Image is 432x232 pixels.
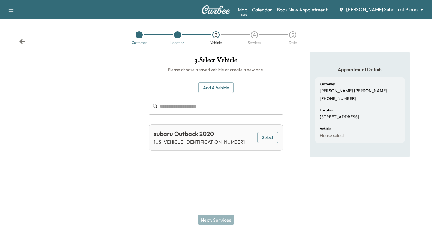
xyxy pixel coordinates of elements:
div: 4 [251,31,258,38]
p: [PHONE_NUMBER] [320,96,356,101]
div: Location [170,41,185,44]
div: Date [289,41,297,44]
a: Calendar [252,6,272,13]
div: Back [19,38,25,44]
div: Services [248,41,261,44]
div: Vehicle [210,41,222,44]
div: 5 [289,31,296,38]
p: [US_VEHICLE_IDENTIFICATION_NUMBER] [154,138,245,146]
p: [PERSON_NAME] [PERSON_NAME] [320,88,387,94]
a: MapBeta [238,6,247,13]
div: Customer [132,41,147,44]
h1: 3 . Select Vehicle [149,56,283,67]
h5: Appointment Details [315,66,405,73]
img: Curbee Logo [202,5,230,14]
a: Book New Appointment [277,6,328,13]
button: Add a Vehicle [198,82,234,93]
p: [STREET_ADDRESS] [320,114,359,120]
p: Please select [320,133,344,138]
div: 3 [212,31,220,38]
button: Select [257,132,278,143]
h6: Customer [320,82,335,86]
span: [PERSON_NAME] Subaru of Plano [346,6,418,13]
h6: Please choose a saved vehicle or create a new one. [149,67,283,73]
div: subaru Outback 2020 [154,129,245,138]
h6: Location [320,108,334,112]
div: Beta [241,12,247,17]
h6: Vehicle [320,127,331,131]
